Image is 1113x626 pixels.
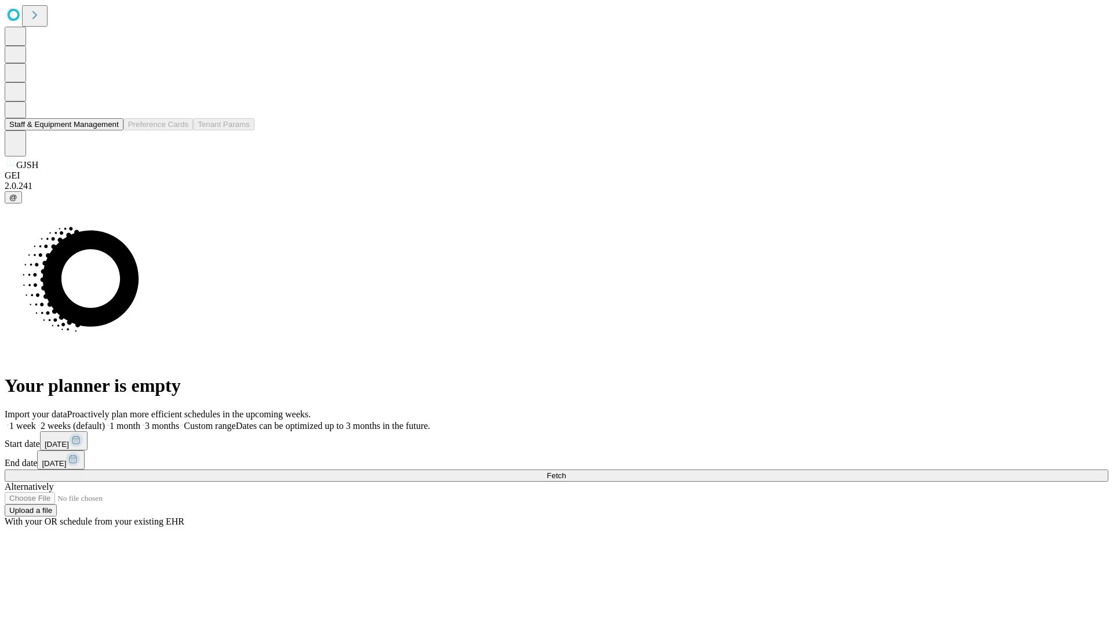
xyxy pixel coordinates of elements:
span: Import your data [5,409,67,419]
button: Staff & Equipment Management [5,118,123,130]
div: 2.0.241 [5,181,1108,191]
span: 3 months [145,421,179,431]
span: Custom range [184,421,235,431]
div: End date [5,450,1108,469]
span: 1 week [9,421,36,431]
span: 2 weeks (default) [41,421,105,431]
button: Fetch [5,469,1108,482]
button: [DATE] [37,450,85,469]
span: [DATE] [42,459,66,468]
button: Tenant Params [193,118,254,130]
span: GJSH [16,160,38,170]
button: [DATE] [40,431,88,450]
span: Fetch [547,471,566,480]
h1: Your planner is empty [5,375,1108,396]
span: @ [9,193,17,202]
div: GEI [5,170,1108,181]
span: Alternatively [5,482,53,492]
span: Proactively plan more efficient schedules in the upcoming weeks. [67,409,311,419]
button: Preference Cards [123,118,193,130]
span: With your OR schedule from your existing EHR [5,516,184,526]
button: Upload a file [5,504,57,516]
button: @ [5,191,22,203]
span: Dates can be optimized up to 3 months in the future. [236,421,430,431]
div: Start date [5,431,1108,450]
span: [DATE] [45,440,69,449]
span: 1 month [110,421,140,431]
